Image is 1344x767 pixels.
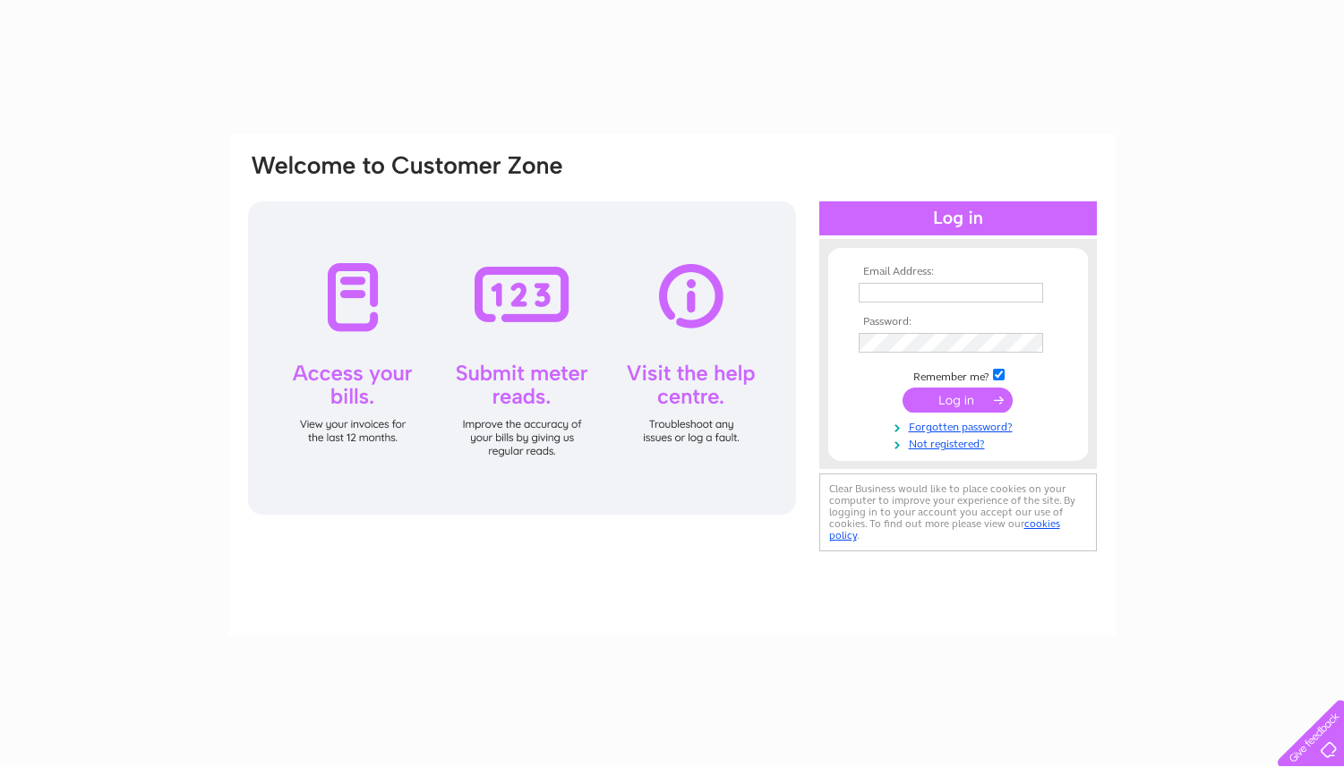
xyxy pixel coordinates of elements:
[819,473,1097,551] div: Clear Business would like to place cookies on your computer to improve your experience of the sit...
[903,388,1013,413] input: Submit
[859,434,1062,451] a: Not registered?
[859,417,1062,434] a: Forgotten password?
[854,316,1062,328] th: Password:
[829,517,1060,541] a: cookies policy
[854,366,1062,384] td: Remember me?
[854,266,1062,278] th: Email Address:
